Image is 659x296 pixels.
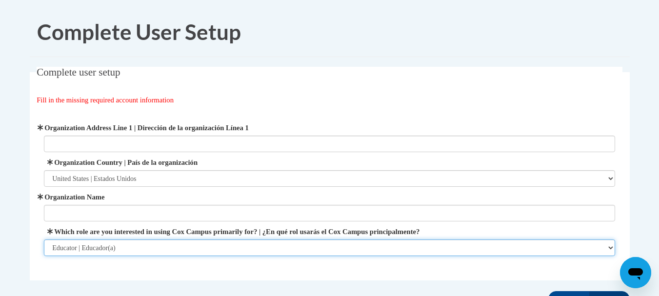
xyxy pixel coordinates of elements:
[44,192,615,202] label: Organization Name
[620,257,651,288] iframe: Button to launch messaging window
[37,66,120,78] span: Complete user setup
[44,157,615,168] label: Organization Country | País de la organización
[44,136,615,152] input: Metadata input
[44,122,615,133] label: Organization Address Line 1 | Dirección de la organización Línea 1
[44,205,615,221] input: Metadata input
[37,96,174,104] span: Fill in the missing required account information
[44,226,615,237] label: Which role are you interested in using Cox Campus primarily for? | ¿En qué rol usarás el Cox Camp...
[37,19,241,44] span: Complete User Setup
